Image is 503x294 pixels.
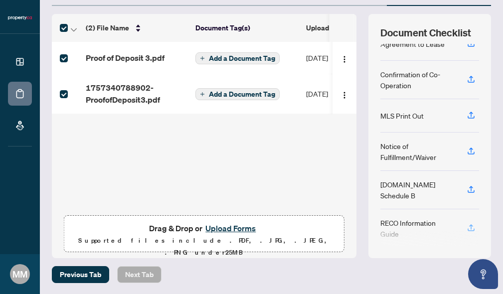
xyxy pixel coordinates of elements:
span: plus [200,92,205,97]
button: Add a Document Tag [195,88,280,101]
img: Logo [340,55,348,63]
img: logo [8,15,32,21]
span: Document Checklist [380,26,471,40]
div: Agreement to Lease [380,38,445,49]
button: Add a Document Tag [195,52,280,65]
span: 1757340788902-ProofofDeposit3.pdf [86,82,187,106]
div: Confirmation of Co-Operation [380,69,455,91]
th: Document Tag(s) [191,14,302,42]
button: Next Tab [117,266,162,283]
td: [DATE] [302,42,370,74]
th: Upload Date [302,14,370,42]
div: MLS Print Out [380,110,424,121]
div: Notice of Fulfillment/Waiver [380,141,455,162]
span: Upload Date [306,22,346,33]
img: Logo [340,91,348,99]
p: Supported files include .PDF, .JPG, .JPEG, .PNG under 25 MB [70,235,338,259]
div: [DOMAIN_NAME] Schedule B [380,179,455,201]
button: Logo [336,86,352,102]
button: Open asap [468,259,498,289]
td: [DATE] [302,74,370,114]
span: (2) File Name [86,22,129,33]
button: Logo [336,50,352,66]
span: Drag & Drop or [149,222,259,235]
button: Add a Document Tag [195,52,280,64]
span: Add a Document Tag [209,55,275,62]
span: Add a Document Tag [209,91,275,98]
th: (2) File Name [82,14,191,42]
button: Add a Document Tag [195,88,280,100]
button: Upload Forms [202,222,259,235]
span: Drag & Drop orUpload FormsSupported files include .PDF, .JPG, .JPEG, .PNG under25MB [64,216,344,265]
span: Proof of Deposit 3.pdf [86,52,165,64]
span: MM [12,267,27,281]
span: Previous Tab [60,267,101,283]
span: plus [200,56,205,61]
button: Previous Tab [52,266,109,283]
div: RECO Information Guide [380,217,455,239]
